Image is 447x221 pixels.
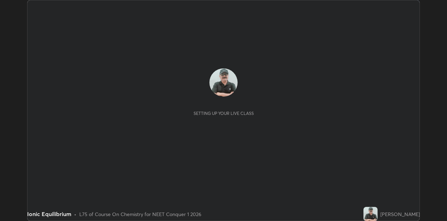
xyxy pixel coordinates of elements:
div: [PERSON_NAME] [380,210,420,218]
div: • [74,210,76,218]
div: Setting up your live class [194,111,254,116]
div: Ionic Equilibrium [27,210,71,218]
img: 91f328810c824c01b6815d32d6391758.jpg [209,68,238,97]
div: L75 of Course On Chemistry for NEET Conquer 1 2026 [79,210,201,218]
img: 91f328810c824c01b6815d32d6391758.jpg [363,207,378,221]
